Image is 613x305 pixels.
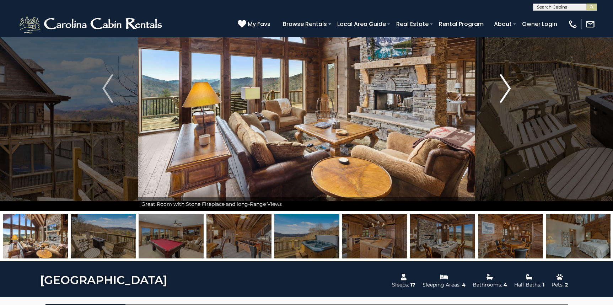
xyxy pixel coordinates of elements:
a: Rental Program [435,18,487,30]
a: My Favs [238,20,272,29]
img: phone-regular-white.png [568,19,578,29]
img: 163270779 [274,214,339,258]
img: arrow [500,74,511,103]
img: White-1-2.png [18,14,165,35]
div: Great Room with Stone Fireplace and long-Range Views [138,197,475,211]
img: 163270780 [342,214,407,258]
img: mail-regular-white.png [585,19,595,29]
img: 163270773 [71,214,136,258]
span: My Favs [248,20,270,28]
a: About [490,18,515,30]
img: 163270778 [206,214,271,258]
img: arrow [102,74,113,103]
img: 163270781 [410,214,475,258]
img: 163270765 [139,214,204,258]
img: 163270761 [3,214,68,258]
a: Owner Login [518,18,561,30]
a: Browse Rentals [279,18,330,30]
img: 163270783 [478,214,543,258]
a: Real Estate [393,18,432,30]
img: 163270785 [546,214,611,258]
a: Local Area Guide [334,18,389,30]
